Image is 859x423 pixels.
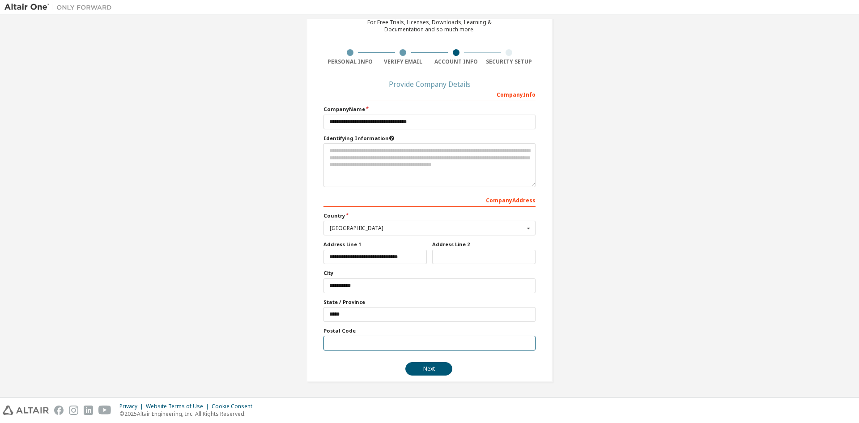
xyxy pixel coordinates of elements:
div: Company Info [323,87,536,101]
label: City [323,269,536,277]
img: youtube.svg [98,406,111,415]
label: Country [323,212,536,219]
label: Address Line 1 [323,241,427,248]
p: © 2025 Altair Engineering, Inc. All Rights Reserved. [119,410,258,418]
img: instagram.svg [69,406,78,415]
img: altair_logo.svg [3,406,49,415]
div: Website Terms of Use [146,403,212,410]
div: Verify Email [377,58,430,65]
label: Please provide any information that will help our support team identify your company. Email and n... [323,135,536,142]
div: For Free Trials, Licenses, Downloads, Learning & Documentation and so much more. [367,19,492,33]
img: Altair One [4,3,116,12]
label: State / Province [323,299,536,306]
div: Security Setup [483,58,536,65]
img: facebook.svg [54,406,64,415]
div: Cookie Consent [212,403,258,410]
div: Account Info [429,58,483,65]
div: Provide Company Details [323,81,536,87]
label: Address Line 2 [432,241,536,248]
img: linkedin.svg [84,406,93,415]
label: Postal Code [323,327,536,334]
button: Next [405,362,452,376]
div: Privacy [119,403,146,410]
div: Personal Info [323,58,377,65]
label: Company Name [323,106,536,113]
div: Company Address [323,192,536,207]
div: [GEOGRAPHIC_DATA] [330,226,524,231]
